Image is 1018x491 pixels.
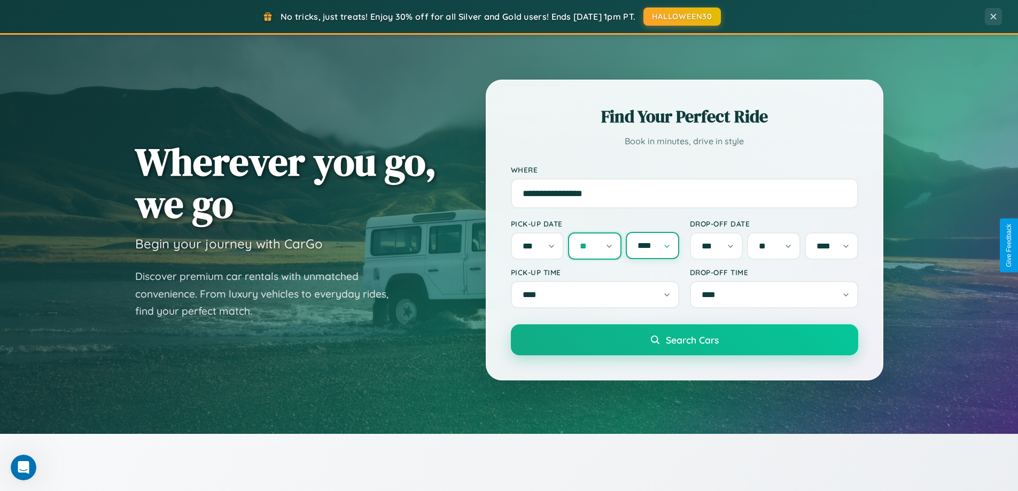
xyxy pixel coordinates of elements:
h2: Find Your Perfect Ride [511,105,858,128]
label: Pick-up Time [511,268,679,277]
span: No tricks, just treats! Enjoy 30% off for all Silver and Gold users! Ends [DATE] 1pm PT. [281,11,635,22]
label: Pick-up Date [511,219,679,228]
h1: Wherever you go, we go [135,141,437,225]
button: Search Cars [511,324,858,355]
div: Give Feedback [1005,224,1013,267]
p: Book in minutes, drive in style [511,134,858,149]
label: Where [511,165,858,174]
button: HALLOWEEN30 [643,7,721,26]
label: Drop-off Time [690,268,858,277]
iframe: Intercom live chat [11,455,36,480]
label: Drop-off Date [690,219,858,228]
p: Discover premium car rentals with unmatched convenience. From luxury vehicles to everyday rides, ... [135,268,402,320]
span: Search Cars [666,334,719,346]
h3: Begin your journey with CarGo [135,236,323,252]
